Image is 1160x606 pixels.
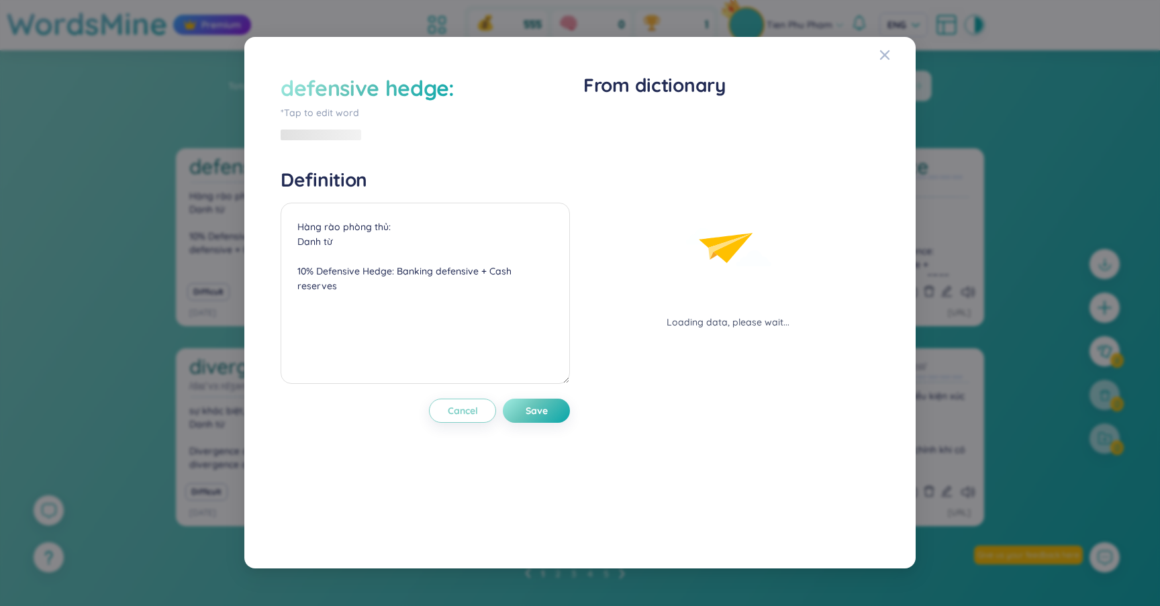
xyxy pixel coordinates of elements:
textarea: Hàng rào phòng thủ: Danh từ 10% Defensive Hedge: Banking defensive + Cash reserves [281,203,570,384]
h4: Definition [281,168,570,192]
div: Loading data, please wait... [667,315,789,330]
div: defensive hedge: [281,73,454,103]
div: *Tap to edit word [281,105,570,120]
span: Cancel [448,404,478,417]
h1: From dictionary [583,73,873,97]
span: Save [526,404,548,417]
button: Close [879,37,916,73]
